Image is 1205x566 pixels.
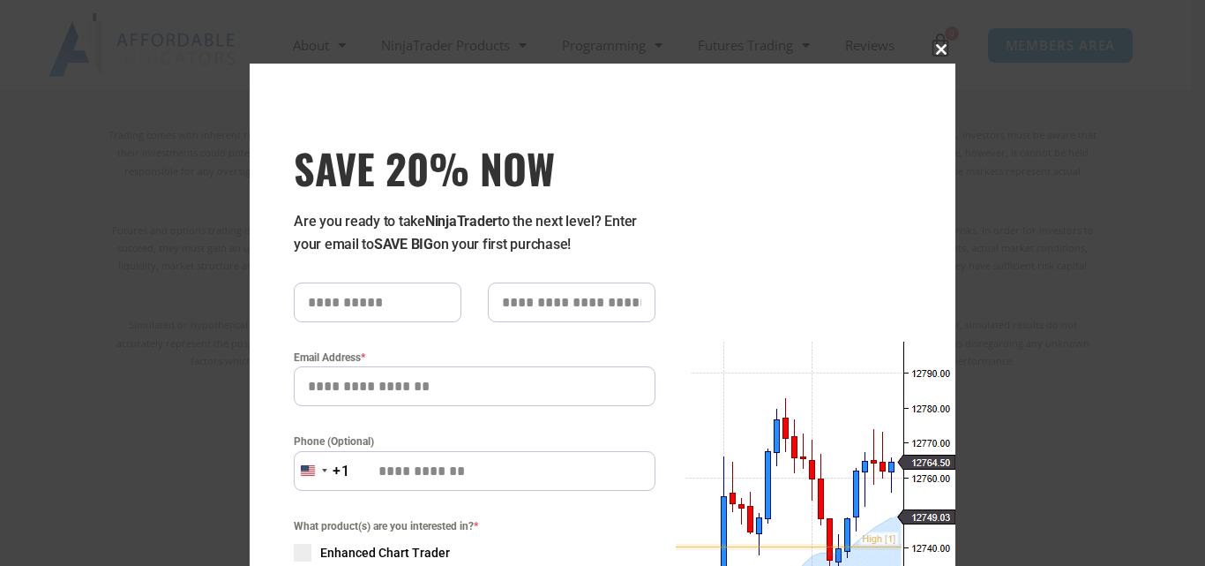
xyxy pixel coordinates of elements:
label: Enhanced Chart Trader [294,544,655,562]
a: Reviews [827,25,912,65]
div: +1 [333,460,350,483]
strong: NinjaTrader [425,213,498,230]
span: What product(s) are you interested in? [294,517,655,535]
strong: SAVE BIG [374,236,433,253]
span: 0 [945,26,959,41]
nav: Menu [275,25,924,65]
span: Enhanced Chart Trader [320,544,450,562]
a: About [275,25,363,65]
button: Selected country [294,451,350,491]
a: MEMBERS AREA [987,27,1134,64]
label: Email Address [294,349,655,366]
a: Futures Trading [680,25,827,65]
img: LogoAI | Affordable Indicators – NinjaTrader [49,13,238,77]
a: 0 [902,19,979,71]
label: Phone (Optional) [294,433,655,450]
span: SAVE 20% NOW [294,143,655,192]
p: Are you ready to take to the next level? Enter your email to on your first purchase! [294,210,655,256]
a: Programming [544,25,680,65]
a: NinjaTrader Products [363,25,544,65]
